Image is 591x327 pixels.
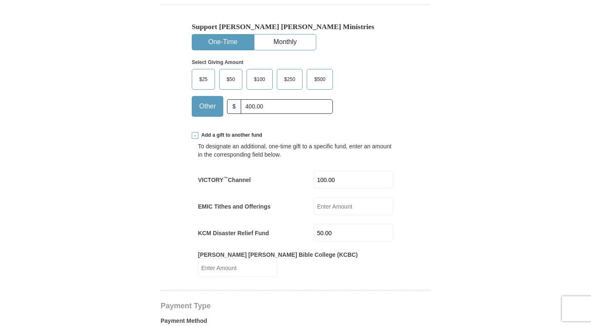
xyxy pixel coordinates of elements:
input: Enter Amount [314,197,393,215]
label: VICTORY Channel [198,176,251,184]
label: EMIC Tithes and Offerings [198,202,271,211]
sup: ™ [223,176,228,181]
span: Other [195,100,220,113]
h4: Payment Type [161,302,430,309]
input: Enter Amount [198,259,277,277]
span: $ [227,99,241,114]
span: Add a gift to another fund [198,132,262,139]
div: To designate an additional, one-time gift to a specific fund, enter an amount in the correspondin... [198,142,393,159]
label: [PERSON_NAME] [PERSON_NAME] Bible College (KCBC) [198,251,358,259]
strong: Select Giving Amount [192,59,243,65]
h5: Support [PERSON_NAME] [PERSON_NAME] Ministries [192,22,399,31]
span: $25 [195,73,212,86]
button: One-Time [192,34,254,50]
input: Other Amount [241,99,333,114]
input: Enter Amount [314,171,393,189]
label: KCM Disaster Relief Fund [198,229,269,237]
span: $50 [222,73,239,86]
span: $250 [280,73,300,86]
button: Monthly [254,34,316,50]
span: $500 [310,73,330,86]
span: $100 [250,73,269,86]
input: Enter Amount [314,224,393,242]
